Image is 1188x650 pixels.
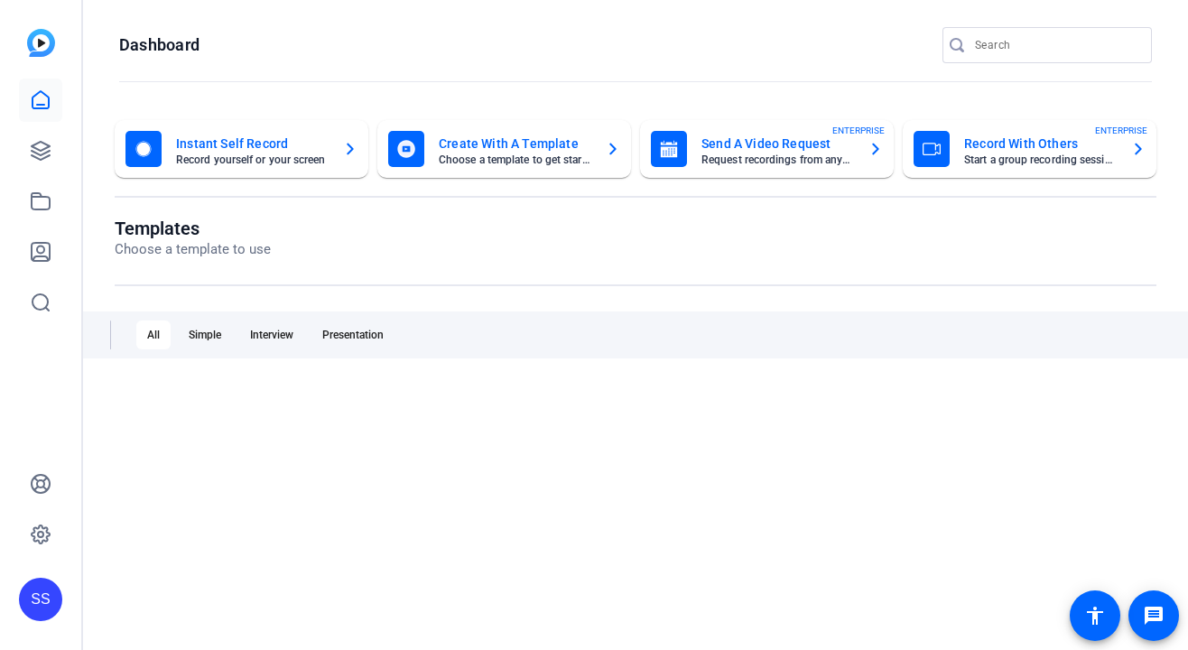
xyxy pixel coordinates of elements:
[136,320,171,349] div: All
[115,218,271,239] h1: Templates
[27,29,55,57] img: blue-gradient.svg
[178,320,232,349] div: Simple
[19,578,62,621] div: SS
[640,120,894,178] button: Send A Video RequestRequest recordings from anyone, anywhereENTERPRISE
[176,154,329,165] mat-card-subtitle: Record yourself or your screen
[964,133,1117,154] mat-card-title: Record With Others
[115,120,368,178] button: Instant Self RecordRecord yourself or your screen
[1084,605,1106,627] mat-icon: accessibility
[239,320,304,349] div: Interview
[832,124,885,137] span: ENTERPRISE
[903,120,1156,178] button: Record With OthersStart a group recording sessionENTERPRISE
[119,34,200,56] h1: Dashboard
[115,239,271,260] p: Choose a template to use
[311,320,394,349] div: Presentation
[1143,605,1165,627] mat-icon: message
[1095,124,1147,137] span: ENTERPRISE
[377,120,631,178] button: Create With A TemplateChoose a template to get started
[975,34,1137,56] input: Search
[964,154,1117,165] mat-card-subtitle: Start a group recording session
[439,133,591,154] mat-card-title: Create With A Template
[439,154,591,165] mat-card-subtitle: Choose a template to get started
[701,154,854,165] mat-card-subtitle: Request recordings from anyone, anywhere
[701,133,854,154] mat-card-title: Send A Video Request
[176,133,329,154] mat-card-title: Instant Self Record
